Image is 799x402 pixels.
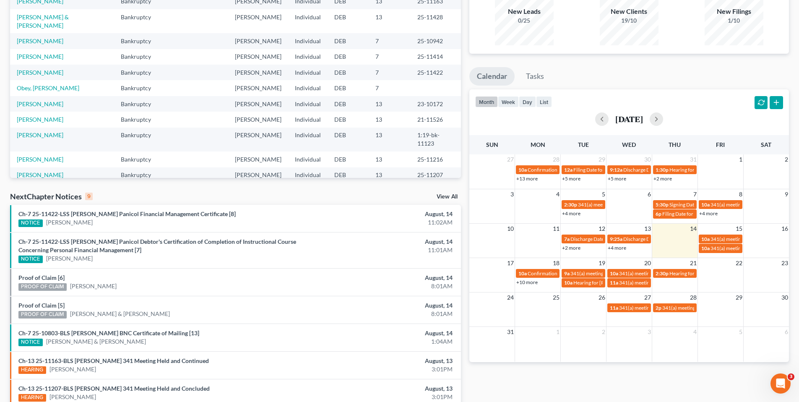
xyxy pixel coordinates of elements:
a: [PERSON_NAME] [17,100,63,107]
span: 19 [598,258,606,268]
td: Individual [288,65,328,80]
td: DEB [328,151,369,167]
div: 11:02AM [313,218,453,227]
span: 341(a) meeting for [PERSON_NAME] [619,279,700,286]
div: 0/25 [495,16,554,25]
div: 8:01AM [313,310,453,318]
a: View All [437,194,458,200]
span: 10a [701,236,710,242]
td: Individual [288,9,328,33]
td: [PERSON_NAME] [228,80,288,96]
a: [PERSON_NAME] [49,365,96,373]
span: 12 [598,224,606,234]
span: Discharge Date for [PERSON_NAME] & [PERSON_NAME] [623,167,749,173]
td: Individual [288,128,328,151]
span: 27 [643,292,652,303]
span: Discharge Date for [GEOGRAPHIC_DATA], [GEOGRAPHIC_DATA] [623,236,769,242]
div: HEARING [18,366,46,374]
span: Fri [716,141,725,148]
td: 7 [369,33,411,49]
div: August, 14 [313,301,453,310]
td: 25-11216 [411,151,461,167]
td: [PERSON_NAME] [228,49,288,65]
td: 25-11422 [411,65,461,80]
span: 6p [656,211,661,217]
span: 7a [564,236,570,242]
button: list [536,96,552,107]
a: +4 more [562,210,580,217]
span: 8 [738,189,743,199]
span: 10a [564,279,573,286]
span: 13 [643,224,652,234]
span: 30 [781,292,789,303]
span: 3 [647,327,652,337]
span: 341(a) meeting for [PERSON_NAME] [619,270,700,277]
td: Bankruptcy [114,112,167,127]
span: 9a [564,270,570,277]
div: 19/10 [600,16,658,25]
td: [PERSON_NAME] [228,167,288,183]
span: 28 [552,154,560,164]
td: Bankruptcy [114,167,167,183]
span: 9:12a [610,167,622,173]
div: PROOF OF CLAIM [18,311,67,318]
span: 4 [692,327,697,337]
span: Filing Date for [PERSON_NAME] & [PERSON_NAME] [662,211,778,217]
span: Signing Date for [PERSON_NAME] & [PERSON_NAME] [669,201,789,208]
span: 341(a) meeting for [PERSON_NAME] [711,236,791,242]
a: Ch-7 25-11422-LSS [PERSON_NAME] Panicol Financial Management Certificate [8] [18,210,236,217]
td: Bankruptcy [114,96,167,112]
div: 1/10 [705,16,763,25]
span: 7 [692,189,697,199]
td: Bankruptcy [114,49,167,65]
td: Bankruptcy [114,65,167,80]
a: Ch-7 25-10803-BLS [PERSON_NAME] BNC Certificate of Mailing [13] [18,329,199,337]
td: Bankruptcy [114,128,167,151]
td: 13 [369,167,411,183]
a: [PERSON_NAME] [17,37,63,44]
a: Proof of Claim [6] [18,274,65,281]
td: 7 [369,49,411,65]
div: NOTICE [18,339,43,346]
a: Tasks [518,67,552,86]
button: week [498,96,519,107]
td: Individual [288,49,328,65]
td: DEB [328,167,369,183]
a: [PERSON_NAME] & [PERSON_NAME] [70,310,170,318]
span: 1 [555,327,560,337]
div: 1:04AM [313,337,453,346]
td: [PERSON_NAME] [228,96,288,112]
td: DEB [328,128,369,151]
td: [PERSON_NAME] [228,9,288,33]
span: Hearing for [PERSON_NAME] [PERSON_NAME] [669,270,775,277]
span: 29 [735,292,743,303]
div: 11:01AM [313,246,453,254]
span: Sun [486,141,498,148]
a: [PERSON_NAME] [46,218,93,227]
span: 10a [701,245,710,251]
iframe: Intercom live chat [770,373,791,394]
span: 10 [506,224,515,234]
td: 21-11526 [411,112,461,127]
span: Thu [669,141,681,148]
a: [PERSON_NAME] [17,53,63,60]
a: +2 more [562,245,580,251]
a: +13 more [516,175,538,182]
div: New Leads [495,7,554,16]
td: 23-10172 [411,96,461,112]
a: [PERSON_NAME] [17,116,63,123]
span: 14 [689,224,697,234]
button: month [475,96,498,107]
div: NOTICE [18,256,43,263]
span: 341(a) meeting for [PERSON_NAME] [711,245,791,251]
td: Individual [288,112,328,127]
span: Confirmation Hearing for [PERSON_NAME] [528,167,624,173]
span: 31 [506,327,515,337]
td: 7 [369,80,411,96]
a: +5 more [608,175,626,182]
span: 10a [518,270,527,277]
span: Hearing for [PERSON_NAME] [669,167,735,173]
a: Proof of Claim [5] [18,302,65,309]
div: August, 14 [313,329,453,337]
a: +4 more [699,210,718,217]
